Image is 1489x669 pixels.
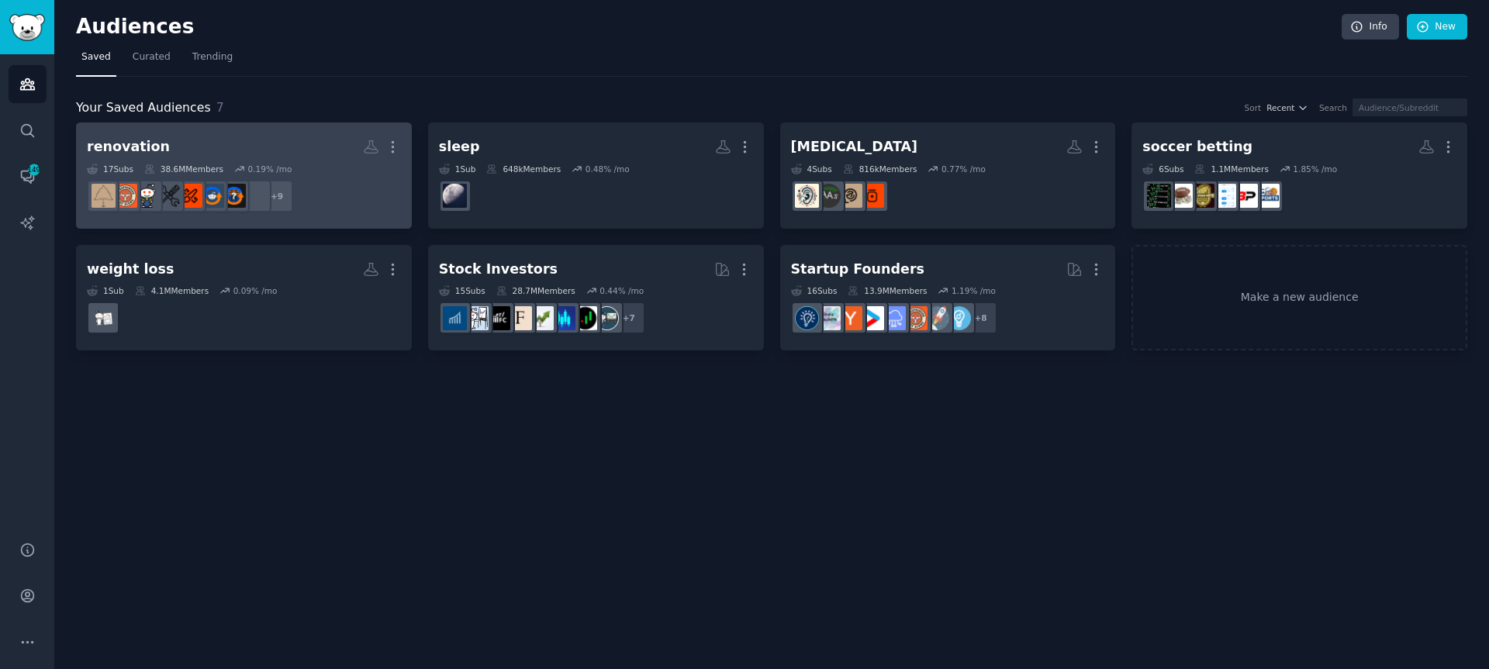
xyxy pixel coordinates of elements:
div: weight loss [87,260,174,279]
img: sportsbook [1147,184,1171,208]
img: GummySearch logo [9,14,45,41]
a: Saved [76,45,116,77]
div: 0.09 % /mo [233,285,278,296]
div: [MEDICAL_DATA] [791,137,918,157]
a: Trending [187,45,238,77]
div: 0.77 % /mo [941,164,986,174]
div: 15 Sub s [439,285,485,296]
div: 17 Sub s [87,164,133,174]
img: loseit [92,306,116,330]
img: DIY [135,184,159,208]
img: investing [530,306,554,330]
img: tinnitus [795,184,819,208]
img: EntrepreneurRideAlong [903,306,928,330]
img: AusRenovation [178,184,202,208]
div: Sort [1245,102,1262,113]
a: renovation17Subs38.6MMembers0.19% /mo+9RenovationshvacadviceHVACAusRenovationhandymanDIYEntrepren... [76,122,412,229]
div: 13.9M Members [848,285,927,296]
div: 6 Sub s [1142,164,1183,174]
div: 1.1M Members [1194,164,1268,174]
div: soccer betting [1142,137,1252,157]
img: sportsbetting [1169,184,1193,208]
img: startups [925,306,949,330]
span: Your Saved Audiences [76,98,211,118]
img: finance [508,306,532,330]
div: 816k Members [843,164,917,174]
img: SaaS [882,306,906,330]
div: + 9 [261,180,293,212]
div: + 7 [613,302,645,334]
img: Renovations [244,184,268,208]
div: 4 Sub s [791,164,832,174]
div: Startup Founders [791,260,924,279]
a: Info [1342,14,1399,40]
img: electricians [92,184,116,208]
a: sleep1Sub648kMembers0.48% /mosleep [428,122,764,229]
img: StockMarket [551,306,575,330]
div: sleep [439,137,480,157]
div: 0.19 % /mo [247,164,292,174]
a: [MEDICAL_DATA]4Subs816kMembers0.77% /moAskDocspppdizzinessHearingAidstinnitus [780,122,1116,229]
div: 1 Sub [439,164,476,174]
div: 28.7M Members [496,285,575,296]
a: soccer betting6Subs1.1MMembers1.85% /moSportsBettingPicks1BettingPicksfanduelPropBetsportsbetting... [1131,122,1467,229]
span: 7 [216,100,224,115]
div: 1.19 % /mo [952,285,996,296]
img: HVAC [200,184,224,208]
button: Recent [1266,102,1308,113]
img: indiehackers [817,306,841,330]
div: 0.44 % /mo [599,285,644,296]
img: ycombinator [838,306,862,330]
img: stocks [595,306,619,330]
img: HearingAids [817,184,841,208]
div: 1.85 % /mo [1293,164,1337,174]
img: Entrepreneur [947,306,971,330]
div: 0.48 % /mo [586,164,630,174]
a: Startup Founders16Subs13.9MMembers1.19% /mo+8EntrepreneurstartupsEntrepreneurRideAlongSaaSstartup... [780,245,1116,351]
img: sleep [443,184,467,208]
div: 1 Sub [87,285,124,296]
img: BettingPicks [1234,184,1258,208]
div: renovation [87,137,170,157]
div: Stock Investors [439,260,558,279]
span: 149 [27,164,41,175]
img: SportsBettingPicks1 [1256,184,1280,208]
a: weight loss1Sub4.1MMembers0.09% /moloseit [76,245,412,351]
img: dividends [443,306,467,330]
div: 4.1M Members [135,285,209,296]
a: 149 [9,157,47,195]
span: Curated [133,50,171,64]
img: fanduel [1212,184,1236,208]
span: Recent [1266,102,1294,113]
span: Trending [192,50,233,64]
a: Stock Investors15Subs28.7MMembers0.44% /mo+7stocksDaytradingStockMarketinvestingfinanceFinancialC... [428,245,764,351]
div: + 8 [965,302,997,334]
img: PropBet [1190,184,1214,208]
img: startup [860,306,884,330]
img: handyman [157,184,181,208]
span: Saved [81,50,111,64]
img: Daytrading [573,306,597,330]
h2: Audiences [76,15,1342,40]
input: Audience/Subreddit [1353,98,1467,116]
img: options [465,306,489,330]
a: New [1407,14,1467,40]
img: EntrepreneurRideAlong [113,184,137,208]
div: 16 Sub s [791,285,838,296]
img: AskDocs [860,184,884,208]
a: Curated [127,45,176,77]
div: 38.6M Members [144,164,223,174]
a: Make a new audience [1131,245,1467,351]
div: Search [1319,102,1347,113]
img: pppdizziness [838,184,862,208]
div: 648k Members [486,164,561,174]
img: FinancialCareers [486,306,510,330]
img: Entrepreneurship [795,306,819,330]
img: hvacadvice [222,184,246,208]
